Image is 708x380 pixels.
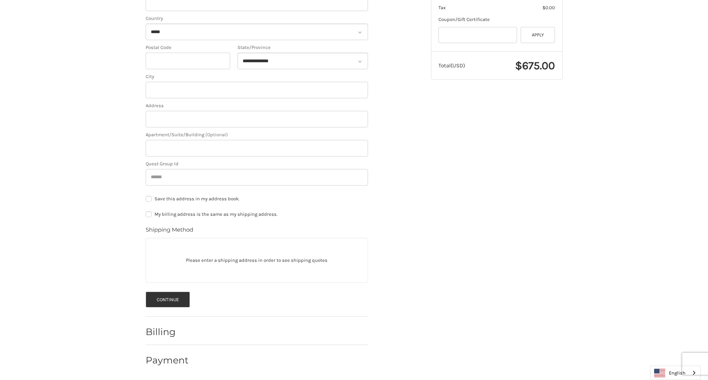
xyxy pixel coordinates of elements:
[146,326,189,338] h2: Billing
[146,355,189,366] h2: Payment
[515,59,555,72] span: $675.00
[146,44,230,51] label: Postal Code
[146,102,368,109] label: Address
[438,5,446,10] span: Tax
[146,131,368,138] label: Apartment/Suite/Building
[146,73,368,80] label: City
[146,253,368,267] p: Please enter a shipping address in order to see shipping quotes
[438,27,517,43] input: Gift Certificate or Coupon Code
[146,226,193,237] legend: Shipping Method
[438,16,555,23] div: Coupon/Gift Certificate
[146,292,190,307] button: Continue
[205,132,228,137] small: (Optional)
[146,196,368,202] label: Save this address in my address book.
[542,5,555,10] span: $0.00
[146,15,368,22] label: Country
[438,62,465,69] span: Total (USD)
[521,27,555,43] button: Apply
[146,211,368,217] label: My billing address is the same as my shipping address.
[237,44,368,51] label: State/Province
[146,160,368,168] label: Quest Group Id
